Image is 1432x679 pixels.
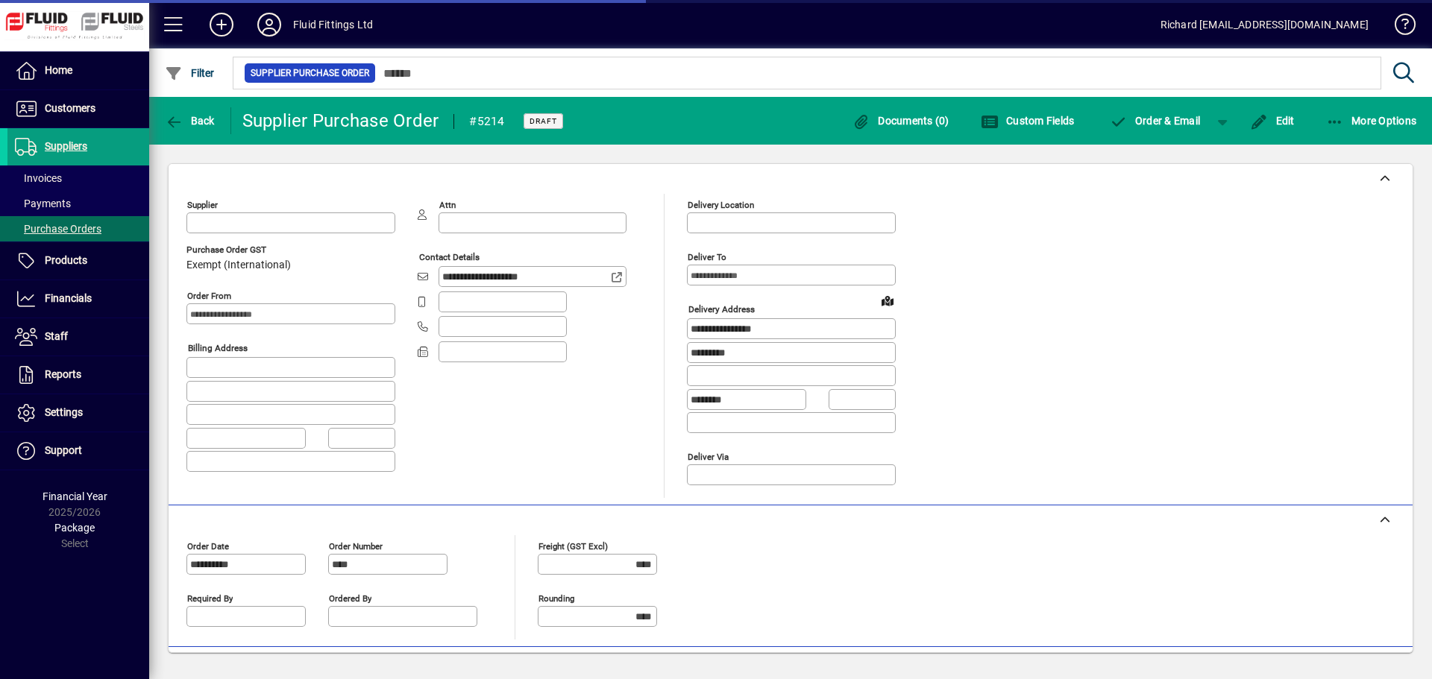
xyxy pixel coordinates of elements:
span: Home [45,64,72,76]
mat-label: Order date [187,540,229,551]
a: Invoices [7,165,149,191]
a: Customers [7,90,149,127]
span: Products [45,254,87,266]
span: Purchase Order GST [186,245,291,255]
span: Invoices [15,172,62,184]
span: Custom Fields [981,115,1075,127]
span: Supplier Purchase Order [251,66,369,80]
div: Fluid Fittings Ltd [293,13,373,37]
span: More Options [1326,115,1417,127]
div: #5214 [469,110,504,133]
span: Payments [15,198,71,209]
span: Staff [45,330,68,342]
span: Exempt (International) [186,259,291,271]
a: Settings [7,394,149,432]
a: Support [7,432,149,470]
a: Financials [7,280,149,318]
div: Supplier Purchase Order [242,109,439,133]
span: Draft [530,116,557,126]
mat-label: Order from [187,291,231,301]
span: Documents (0) [852,115,949,127]
span: Edit [1250,115,1295,127]
div: Richard [EMAIL_ADDRESS][DOMAIN_NAME] [1161,13,1369,37]
button: Profile [245,11,293,38]
mat-label: Deliver To [688,252,726,262]
a: Staff [7,318,149,356]
a: Payments [7,191,149,216]
mat-label: Supplier [187,200,218,210]
button: Documents (0) [849,107,953,134]
button: Edit [1246,107,1298,134]
button: More Options [1322,107,1421,134]
span: Settings [45,406,83,418]
mat-label: Rounding [538,593,574,603]
span: Purchase Orders [15,223,101,235]
a: Home [7,52,149,89]
button: Back [161,107,219,134]
span: Filter [165,67,215,79]
app-page-header-button: Back [149,107,231,134]
a: Reports [7,356,149,394]
mat-label: Deliver via [688,451,729,461]
span: Financials [45,292,92,304]
span: Order & Email [1109,115,1200,127]
a: View on map [876,288,899,312]
button: Filter [161,60,219,86]
button: Custom Fields [977,107,1078,134]
span: Financial Year [43,490,107,502]
mat-label: Ordered by [329,593,371,603]
mat-label: Attn [439,200,456,210]
a: Purchase Orders [7,216,149,241]
a: Knowledge Base [1384,3,1413,51]
button: Order & Email [1102,107,1208,134]
span: Customers [45,102,95,114]
span: Reports [45,368,81,380]
button: Add [198,11,245,38]
span: Suppliers [45,140,87,152]
span: Package [54,522,95,534]
mat-label: Order number [329,540,383,551]
mat-label: Required by [187,593,233,603]
span: Back [165,115,215,127]
a: Products [7,242,149,280]
mat-label: Freight (GST excl) [538,540,608,551]
span: Support [45,444,82,456]
mat-label: Delivery Location [688,200,754,210]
